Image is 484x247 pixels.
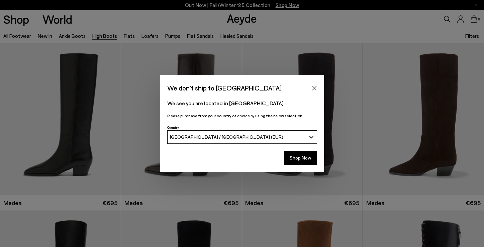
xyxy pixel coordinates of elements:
p: We see you are located in [GEOGRAPHIC_DATA] [167,99,317,107]
span: We don’t ship to [GEOGRAPHIC_DATA] [167,82,282,94]
button: Shop Now [284,151,317,165]
span: Country [167,125,179,129]
button: Close [309,83,319,93]
p: Please purchase from your country of choice by using the below selection: [167,113,317,119]
span: [GEOGRAPHIC_DATA] / [GEOGRAPHIC_DATA] (EUR) [170,134,283,140]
